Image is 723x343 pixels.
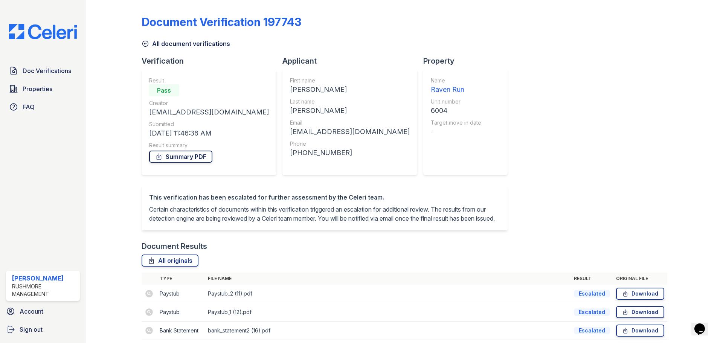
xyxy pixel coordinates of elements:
td: Paystub_1 (12).pdf [205,303,571,322]
div: Submitted [149,120,269,128]
div: Result [149,77,269,84]
div: Raven Run [431,84,481,95]
a: Download [616,325,664,337]
a: Properties [6,81,80,96]
div: Result summary [149,142,269,149]
a: All originals [142,255,198,267]
a: FAQ [6,99,80,114]
div: Name [431,77,481,84]
div: [PERSON_NAME] [12,274,77,283]
td: bank_statement2 (16).pdf [205,322,571,340]
a: Summary PDF [149,151,212,163]
th: Original file [613,273,667,285]
td: Paystub [157,303,205,322]
span: Doc Verifications [23,66,71,75]
th: Result [571,273,613,285]
div: Property [423,56,514,66]
div: Phone [290,140,410,148]
div: Target move in date [431,119,481,127]
div: [PERSON_NAME] [290,105,410,116]
div: - [431,127,481,137]
a: Sign out [3,322,83,337]
div: First name [290,77,410,84]
span: FAQ [23,102,35,111]
div: Escalated [574,327,610,334]
div: [EMAIL_ADDRESS][DOMAIN_NAME] [290,127,410,137]
div: [PHONE_NUMBER] [290,148,410,158]
div: Rushmore Management [12,283,77,298]
div: Creator [149,99,269,107]
div: Document Verification 197743 [142,15,301,29]
div: 6004 [431,105,481,116]
div: Escalated [574,290,610,297]
p: Certain characteristics of documents within this verification triggered an escalation for additio... [149,205,500,223]
a: Doc Verifications [6,63,80,78]
div: Verification [142,56,282,66]
a: Download [616,288,664,300]
div: Email [290,119,410,127]
span: Properties [23,84,52,93]
div: Applicant [282,56,423,66]
div: Unit number [431,98,481,105]
div: This verification has been escalated for further assessment by the Celeri team. [149,193,500,202]
td: Bank Statement [157,322,205,340]
div: Escalated [574,308,610,316]
th: Type [157,273,205,285]
td: Paystub [157,285,205,303]
div: Document Results [142,241,207,252]
a: Account [3,304,83,319]
div: [DATE] 11:46:36 AM [149,128,269,139]
div: [PERSON_NAME] [290,84,410,95]
div: Pass [149,84,179,96]
img: CE_Logo_Blue-a8612792a0a2168367f1c8372b55b34899dd931a85d93a1a3d3e32e68fde9ad4.png [3,24,83,39]
a: Name Raven Run [431,77,481,95]
div: [EMAIL_ADDRESS][DOMAIN_NAME] [149,107,269,117]
a: All document verifications [142,39,230,48]
span: Sign out [20,325,43,334]
td: Paystub_2 (11).pdf [205,285,571,303]
th: File name [205,273,571,285]
span: Account [20,307,43,316]
div: Last name [290,98,410,105]
a: Download [616,306,664,318]
iframe: chat widget [691,313,715,335]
